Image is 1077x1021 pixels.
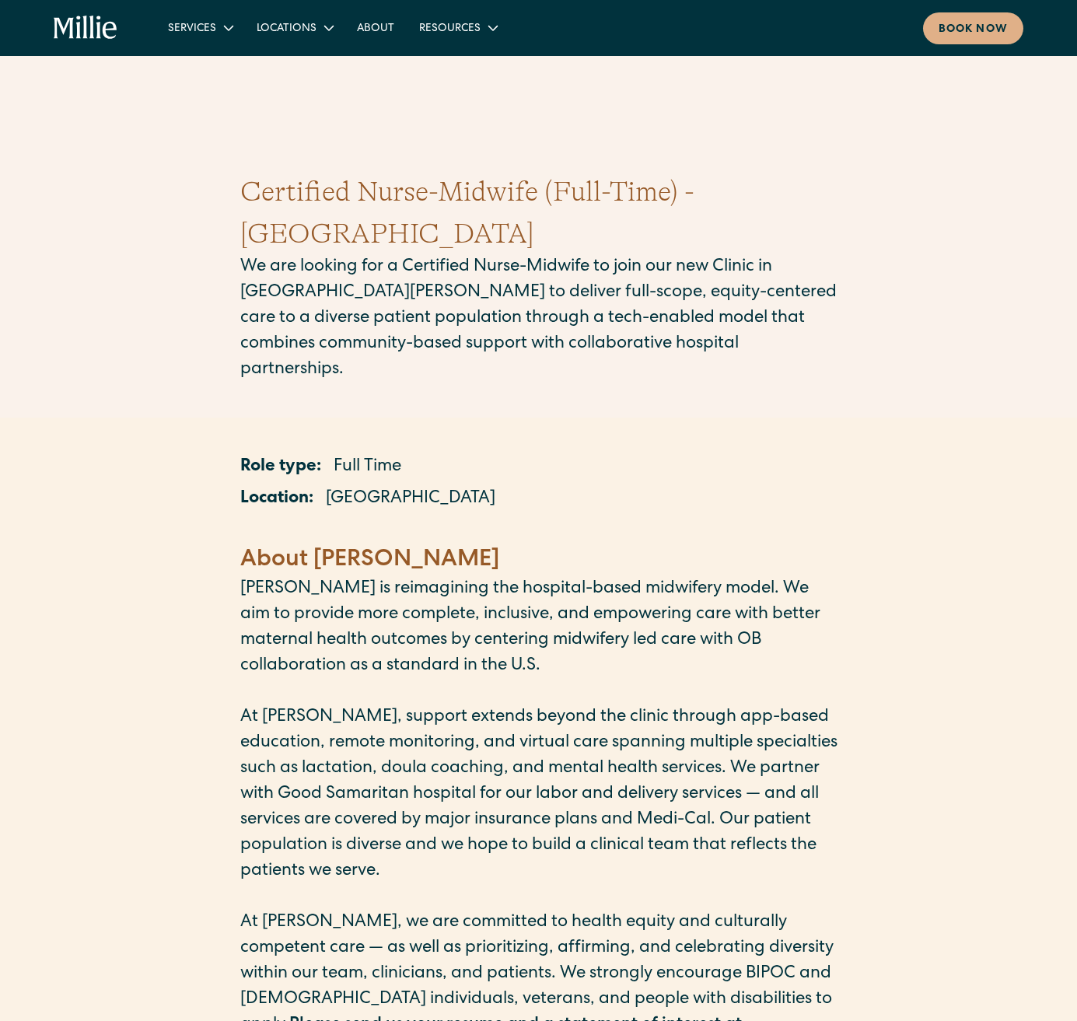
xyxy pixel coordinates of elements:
[240,885,837,911] p: ‍
[240,519,837,544] p: ‍
[923,12,1023,44] a: Book now
[407,15,509,40] div: Resources
[54,16,117,40] a: home
[939,22,1008,38] div: Book now
[240,577,837,680] p: [PERSON_NAME] is reimagining the hospital-based midwifery model. We aim to provide more complete,...
[257,21,316,37] div: Locations
[334,455,401,481] p: Full Time
[156,15,244,40] div: Services
[240,487,313,512] p: Location:
[240,255,837,383] p: We are looking for a Certified Nurse-Midwife to join our new Clinic in [GEOGRAPHIC_DATA][PERSON_N...
[244,15,344,40] div: Locations
[240,455,321,481] p: Role type:
[344,15,407,40] a: About
[240,680,837,705] p: ‍
[240,171,837,255] h1: Certified Nurse-Midwife (Full-Time) - [GEOGRAPHIC_DATA]
[419,21,481,37] div: Resources
[240,705,837,885] p: At [PERSON_NAME], support extends beyond the clinic through app-based education, remote monitorin...
[326,487,495,512] p: [GEOGRAPHIC_DATA]
[168,21,216,37] div: Services
[240,549,499,572] strong: About [PERSON_NAME]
